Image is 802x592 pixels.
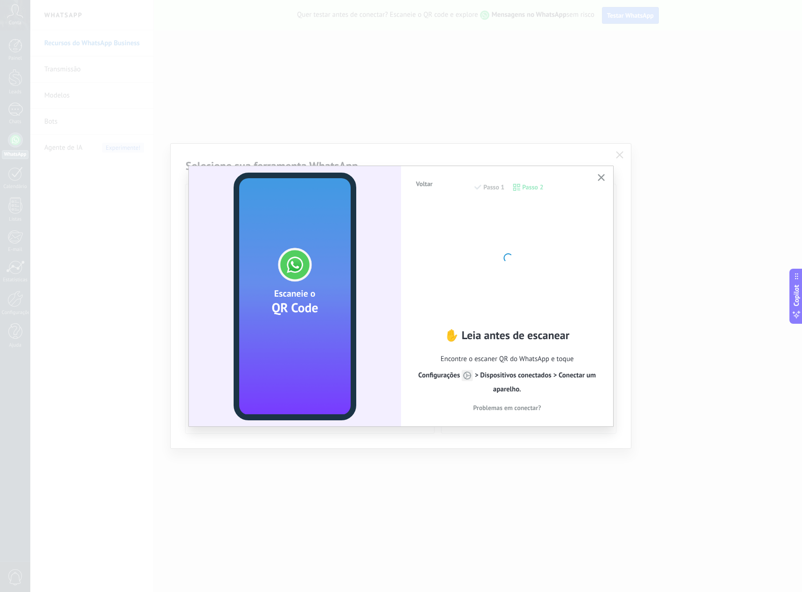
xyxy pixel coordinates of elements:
h2: ✋ Leia antes de escanear [415,328,599,342]
span: > Dispositivos conectados > Conectar um aparelho. [418,371,596,394]
span: Problemas em conectar? [473,404,541,411]
button: Problemas em conectar? [415,401,599,415]
span: Encontre o escaner QR do WhatsApp e toque [415,352,599,397]
span: Configurações [418,371,473,380]
span: Copilot [792,285,801,306]
button: Voltar [412,177,437,191]
span: Voltar [416,181,433,187]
